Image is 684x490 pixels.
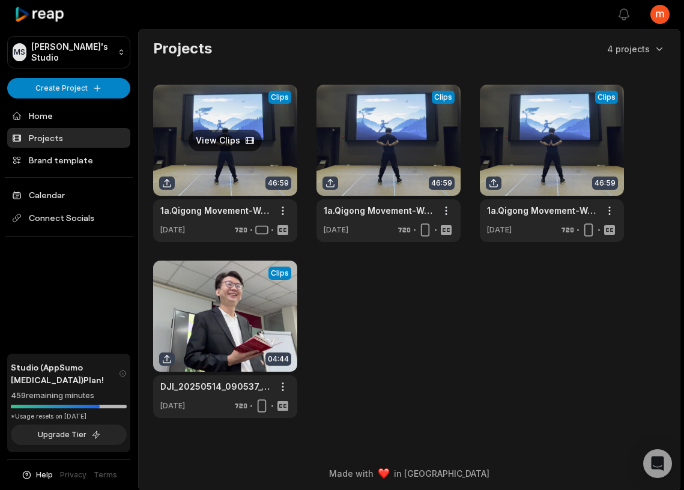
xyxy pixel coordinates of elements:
[13,43,26,61] div: MS
[11,425,127,445] button: Upgrade Tier
[7,78,130,98] button: Create Project
[21,470,53,480] button: Help
[11,412,127,421] div: *Usage resets on [DATE]
[378,468,389,479] img: heart emoji
[11,361,119,386] span: Studio (AppSumo [MEDICAL_DATA]) Plan!
[607,43,665,55] button: 4 projects
[160,380,271,393] a: DJI_20250514_090537_141_video
[324,204,434,217] a: 1a.Qigong Movement-Workings
[7,207,130,229] span: Connect Socials
[36,470,53,480] span: Help
[643,449,672,478] div: Open Intercom Messenger
[150,467,669,480] div: Made with in [GEOGRAPHIC_DATA]
[153,39,212,58] h2: Projects
[94,470,117,480] a: Terms
[487,204,598,217] a: 1a.Qigong Movement-Workings
[7,185,130,205] a: Calendar
[7,106,130,126] a: Home
[11,390,127,402] div: 459 remaining minutes
[31,41,113,63] p: [PERSON_NAME]'s Studio
[7,150,130,170] a: Brand template
[60,470,86,480] a: Privacy
[7,128,130,148] a: Projects
[160,204,271,217] a: 1a.Qigong Movement-Workings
